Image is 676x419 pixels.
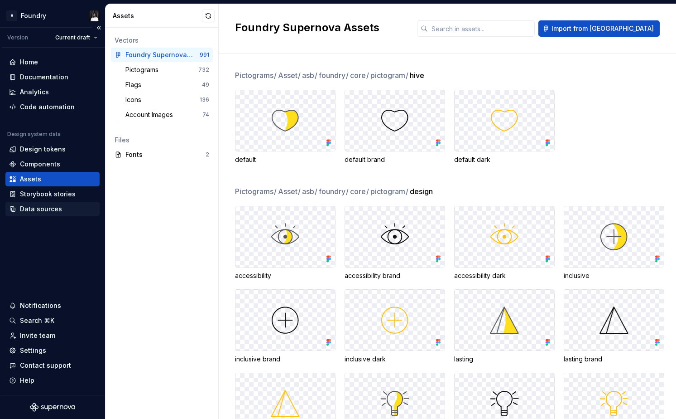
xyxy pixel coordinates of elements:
[113,11,202,20] div: Assets
[125,65,162,74] div: Pictograms
[346,71,349,80] span: /
[278,186,301,197] span: Asset
[5,55,100,69] a: Home
[111,48,213,62] a: Foundry Supernova Assets991
[20,73,68,82] div: Documentation
[5,298,100,313] button: Notifications
[21,11,46,20] div: Foundry
[406,71,408,80] span: /
[5,100,100,114] a: Code automation
[5,202,100,216] a: Data sources
[122,107,213,122] a: Account Images74
[122,78,213,92] a: Flags49
[370,70,409,81] span: pictogram
[235,70,277,81] span: Pictograms
[564,355,664,364] div: lasting brand
[5,358,100,373] button: Contact support
[115,36,209,45] div: Vectors
[345,271,445,280] div: accessibility brand
[20,331,55,340] div: Invite team
[298,187,301,196] span: /
[319,186,349,197] span: foundry
[5,85,100,99] a: Analytics
[5,142,100,156] a: Design tokens
[366,187,369,196] span: /
[125,95,145,104] div: Icons
[454,355,555,364] div: lasting
[5,328,100,343] a: Invite team
[20,205,62,214] div: Data sources
[198,66,209,73] div: 732
[366,71,369,80] span: /
[20,361,71,370] div: Contact support
[298,71,301,80] span: /
[410,186,433,197] span: design
[200,96,209,103] div: 136
[410,70,424,81] span: hive
[319,70,349,81] span: foundry
[122,63,213,77] a: Pictograms732
[406,187,408,196] span: /
[125,150,206,159] div: Fonts
[274,187,277,196] span: /
[20,190,76,199] div: Storybook stories
[115,136,209,145] div: Files
[5,373,100,388] button: Help
[111,147,213,162] a: Fonts2
[92,21,105,34] button: Collapse sidebar
[5,313,100,328] button: Search ⌘K
[454,271,555,280] div: accessibility dark
[235,20,406,35] h2: Foundry Supernova Assets
[7,131,61,138] div: Design system data
[315,71,317,80] span: /
[274,71,277,80] span: /
[20,102,75,112] div: Code automation
[6,10,17,21] div: A
[20,346,46,355] div: Settings
[551,24,654,33] span: Import from [GEOGRAPHIC_DATA]
[20,175,41,184] div: Assets
[20,160,60,169] div: Components
[5,70,100,84] a: Documentation
[122,93,213,107] a: Icons136
[370,186,409,197] span: pictogram
[55,34,90,41] span: Current draft
[202,111,209,118] div: 74
[345,155,445,164] div: default brand
[428,20,535,37] input: Search in assets...
[302,70,318,81] span: asb
[538,20,660,37] button: Import from [GEOGRAPHIC_DATA]
[200,51,209,58] div: 991
[345,355,445,364] div: inclusive dark
[20,58,38,67] div: Home
[125,50,193,59] div: Foundry Supernova Assets
[235,355,336,364] div: inclusive brand
[235,155,336,164] div: default
[350,70,369,81] span: core
[30,403,75,412] svg: Supernova Logo
[202,81,209,88] div: 49
[5,172,100,186] a: Assets
[5,157,100,171] a: Components
[89,10,100,21] img: Raj Narandas
[20,316,54,325] div: Search ⌘K
[7,34,28,41] div: Version
[2,6,103,25] button: AFoundryRaj Narandas
[302,186,318,197] span: asb
[51,31,101,44] button: Current draft
[20,145,66,154] div: Design tokens
[315,187,317,196] span: /
[350,186,369,197] span: core
[20,301,61,310] div: Notifications
[20,376,34,385] div: Help
[206,151,209,158] div: 2
[125,110,177,119] div: Account Images
[564,271,664,280] div: inclusive
[278,70,301,81] span: Asset
[20,88,49,97] div: Analytics
[5,187,100,201] a: Storybook stories
[235,186,277,197] span: Pictograms
[346,187,349,196] span: /
[235,271,336,280] div: accessibility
